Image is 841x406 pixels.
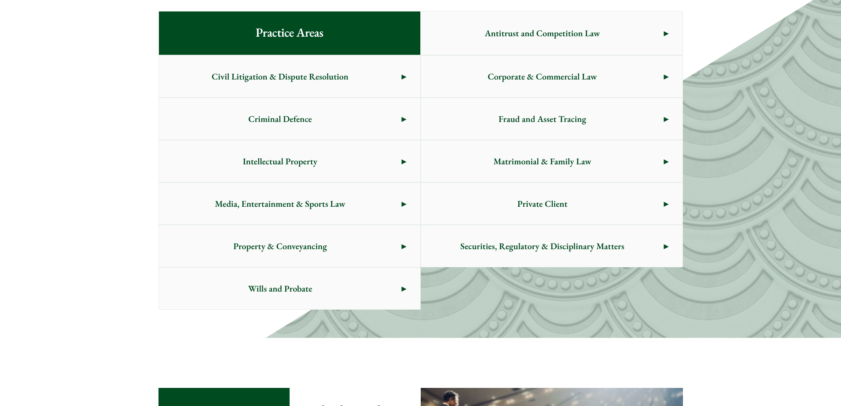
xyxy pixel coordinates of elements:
span: Intellectual Property [159,140,402,182]
span: Media, Entertainment & Sports Law [159,183,402,224]
span: Property & Conveyancing [159,225,402,267]
a: Matrimonial & Family Law [421,140,683,182]
a: Intellectual Property [159,140,420,182]
a: Securities, Regulatory & Disciplinary Matters [421,225,683,267]
span: Civil Litigation & Dispute Resolution [159,56,402,97]
span: Matrimonial & Family Law [421,140,664,182]
span: Fraud and Asset Tracing [421,98,664,140]
a: Civil Litigation & Dispute Resolution [159,56,420,97]
a: Property & Conveyancing [159,225,420,267]
span: Practice Areas [241,11,337,55]
span: Private Client [421,183,664,224]
span: Wills and Probate [159,268,402,309]
span: Corporate & Commercial Law [421,56,664,97]
a: Private Client [421,183,683,224]
span: Criminal Defence [159,98,402,140]
a: Antitrust and Competition Law [421,11,683,55]
span: Antitrust and Competition Law [421,12,664,54]
a: Corporate & Commercial Law [421,56,683,97]
a: Fraud and Asset Tracing [421,98,683,140]
a: Media, Entertainment & Sports Law [159,183,420,224]
span: Securities, Regulatory & Disciplinary Matters [421,225,664,267]
a: Criminal Defence [159,98,420,140]
a: Wills and Probate [159,268,420,309]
